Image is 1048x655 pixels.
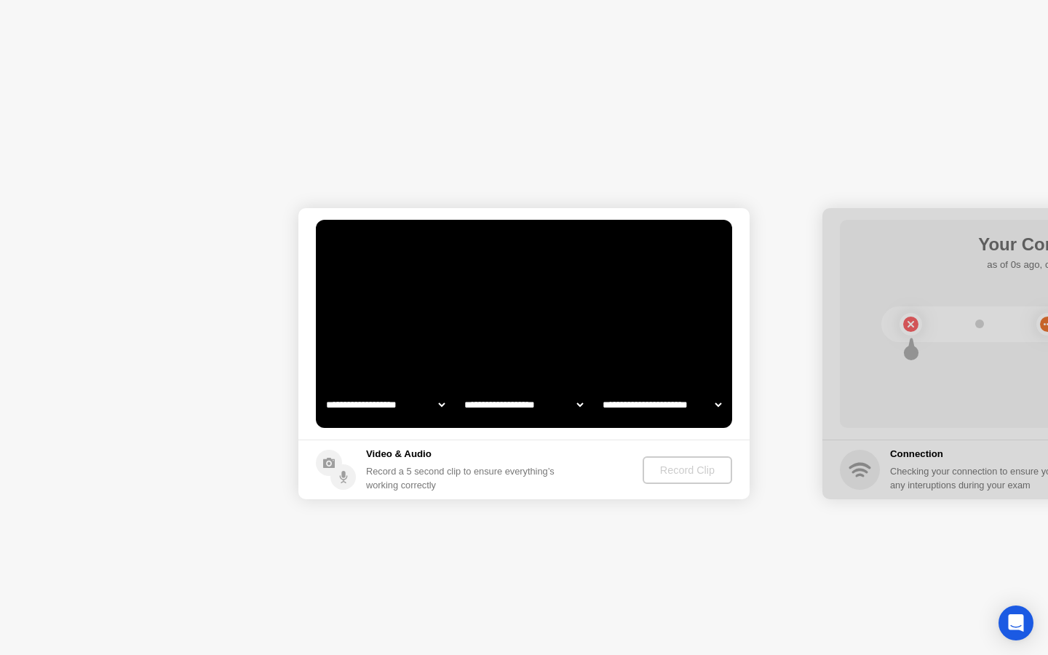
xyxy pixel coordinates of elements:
h5: Video & Audio [366,447,560,461]
div: Open Intercom Messenger [999,606,1033,640]
button: Record Clip [643,456,732,484]
div: Record Clip [648,464,726,476]
select: Available microphones [600,390,724,419]
select: Available cameras [323,390,448,419]
div: Record a 5 second clip to ensure everything’s working correctly [366,464,560,492]
select: Available speakers [461,390,586,419]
